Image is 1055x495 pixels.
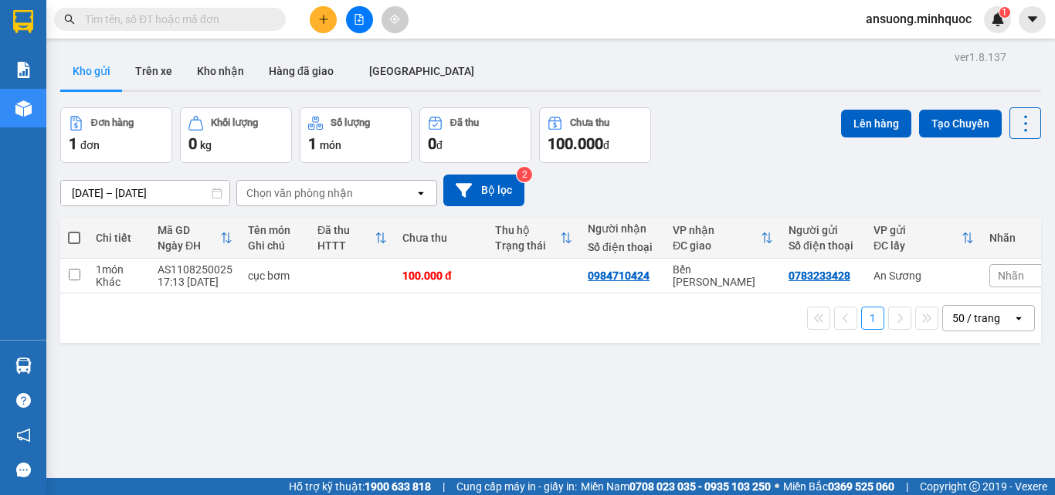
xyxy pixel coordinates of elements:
input: Select a date range. [61,181,229,205]
th: Toggle SortBy [487,218,580,259]
span: Nhãn [998,270,1024,282]
span: kg [200,139,212,151]
span: ⚪️ [775,483,779,490]
sup: 1 [999,7,1010,18]
div: Chưa thu [570,117,609,128]
div: cục bơm [248,270,302,282]
div: 0783233428 [789,270,850,282]
div: Thu hộ [495,224,560,236]
strong: 0369 525 060 [828,480,894,493]
th: Toggle SortBy [665,218,781,259]
div: AS1108250025 [158,263,232,276]
span: notification [16,428,31,442]
button: Đã thu0đ [419,107,531,163]
button: Kho nhận [185,53,256,90]
span: Hỗ trợ kỹ thuật: [289,478,431,495]
th: Toggle SortBy [866,218,982,259]
button: 1 [861,307,884,330]
span: message [16,463,31,477]
div: Khác [96,276,142,288]
div: Người gửi [789,224,858,236]
button: Chưa thu100.000đ [539,107,651,163]
button: Số lượng1món [300,107,412,163]
input: Tìm tên, số ĐT hoặc mã đơn [85,11,267,28]
div: 50 / trang [952,310,1000,326]
span: 1 [69,134,77,153]
button: Kho gửi [60,53,123,90]
div: Khối lượng [211,117,258,128]
button: Đơn hàng1đơn [60,107,172,163]
span: search [64,14,75,25]
img: solution-icon [15,62,32,78]
div: Số điện thoại [789,239,858,252]
div: Chọn văn phòng nhận [246,185,353,201]
span: 1 [308,134,317,153]
span: copyright [969,481,980,492]
div: Chưa thu [402,232,480,244]
span: 1 [1002,7,1007,18]
span: Miền Nam [581,478,771,495]
div: Người nhận [588,222,657,235]
span: ansuong.minhquoc [853,9,984,29]
span: 0 [428,134,436,153]
div: Ngày ĐH [158,239,220,252]
span: đ [436,139,443,151]
span: | [906,478,908,495]
sup: 2 [517,167,532,182]
div: VP gửi [874,224,962,236]
div: HTTT [317,239,375,252]
img: warehouse-icon [15,358,32,374]
div: Mã GD [158,224,220,236]
div: 100.000 đ [402,270,480,282]
img: logo-vxr [13,10,33,33]
span: caret-down [1026,12,1040,26]
div: Số điện thoại [588,241,657,253]
button: Lên hàng [841,110,911,137]
strong: 1900 633 818 [365,480,431,493]
div: Tên món [248,224,302,236]
div: VP nhận [673,224,761,236]
div: 1 món [96,263,142,276]
img: icon-new-feature [991,12,1005,26]
span: plus [318,14,329,25]
svg: open [1013,312,1025,324]
button: Tạo Chuyến [919,110,1002,137]
div: Số lượng [331,117,370,128]
div: 0984710424 [588,270,650,282]
div: Bến [PERSON_NAME] [673,263,773,288]
button: Trên xe [123,53,185,90]
div: Đơn hàng [91,117,134,128]
button: Khối lượng0kg [180,107,292,163]
span: file-add [354,14,365,25]
div: Đã thu [450,117,479,128]
div: ver 1.8.137 [955,49,1006,66]
strong: 0708 023 035 - 0935 103 250 [629,480,771,493]
img: warehouse-icon [15,100,32,117]
div: Trạng thái [495,239,560,252]
span: [GEOGRAPHIC_DATA] [369,65,474,77]
button: caret-down [1019,6,1046,33]
button: plus [310,6,337,33]
th: Toggle SortBy [150,218,240,259]
span: 0 [188,134,197,153]
span: đơn [80,139,100,151]
span: Miền Bắc [783,478,894,495]
div: An Sương [874,270,974,282]
th: Toggle SortBy [310,218,395,259]
span: đ [603,139,609,151]
button: Hàng đã giao [256,53,346,90]
span: question-circle [16,393,31,408]
div: 17:13 [DATE] [158,276,232,288]
span: | [443,478,445,495]
div: Đã thu [317,224,375,236]
div: ĐC giao [673,239,761,252]
span: Cung cấp máy in - giấy in: [456,478,577,495]
svg: open [415,187,427,199]
button: file-add [346,6,373,33]
span: 100.000 [548,134,603,153]
span: món [320,139,341,151]
button: Bộ lọc [443,175,524,206]
button: aim [382,6,409,33]
div: ĐC lấy [874,239,962,252]
span: aim [389,14,400,25]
